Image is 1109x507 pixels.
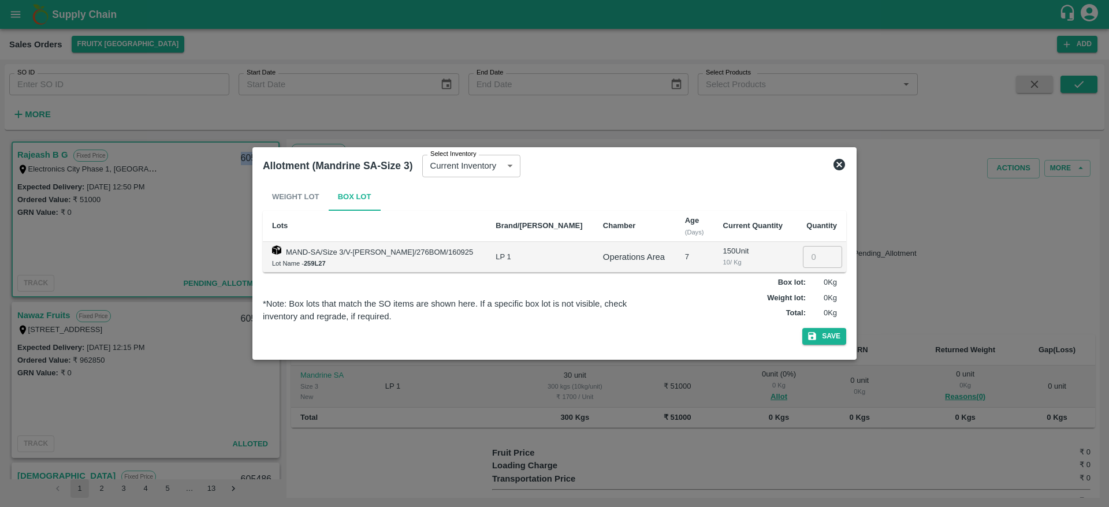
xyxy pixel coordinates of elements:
[430,159,497,172] p: Current Inventory
[808,293,837,304] p: 0 Kg
[263,160,413,172] b: Allotment (Mandrine SA-Size 3)
[430,150,477,159] label: Select Inventory
[304,260,326,267] b: 259L27
[272,221,288,230] b: Lots
[808,308,837,319] p: 0 Kg
[676,242,714,273] td: 7
[486,242,594,273] td: LP 1
[329,183,381,211] button: Box Lot
[714,242,794,273] td: 150 Unit
[272,258,477,269] div: Lot Name -
[685,227,705,237] div: (Days)
[603,221,635,230] b: Chamber
[778,277,806,288] label: Box lot :
[786,308,806,319] label: Total :
[263,297,652,323] div: *Note: Box lots that match the SO items are shown here. If a specific box lot is not visible, che...
[272,245,281,255] img: box
[808,277,837,288] p: 0 Kg
[802,328,846,345] button: Save
[263,242,486,273] td: MAND-SA/Size 3/V-[PERSON_NAME]/276BOM/160925
[723,257,784,267] div: 10 / Kg
[603,251,667,263] div: Operations Area
[685,216,699,225] b: Age
[767,293,806,304] label: Weight lot :
[803,246,842,268] input: 0
[806,221,837,230] b: Quantity
[496,221,582,230] b: Brand/[PERSON_NAME]
[723,221,783,230] b: Current Quantity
